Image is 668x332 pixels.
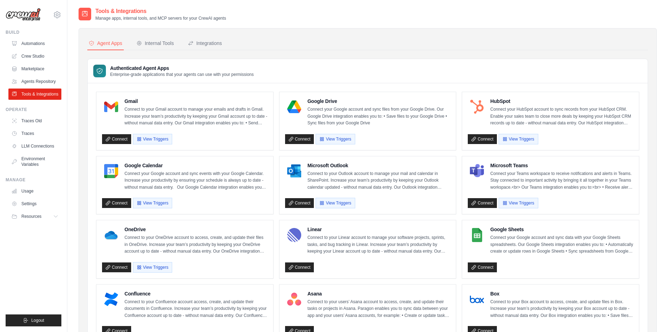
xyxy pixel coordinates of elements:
h4: Gmail [124,98,268,105]
img: Google Calendar Logo [104,164,118,178]
p: Manage apps, internal tools, and MCP servers for your CrewAI agents [95,15,226,21]
a: Agents Repository [8,76,61,87]
a: Traces [8,128,61,139]
p: Connect to your OneDrive account to access, create, and update their files in OneDrive. Increase ... [124,234,268,255]
img: Asana Logo [287,292,301,306]
a: Connect [468,134,497,144]
button: View Triggers [499,134,538,144]
button: View Triggers [316,198,355,208]
button: View Triggers [133,134,172,144]
h4: Linear [308,226,451,233]
a: Usage [8,185,61,197]
p: Connect your Google account and sync files from your Google Drive. Our Google Drive integration e... [308,106,451,127]
img: Logo [6,8,41,21]
img: Confluence Logo [104,292,118,306]
button: Internal Tools [135,37,175,50]
button: Agent Apps [87,37,124,50]
div: Agent Apps [89,40,122,47]
div: Operate [6,107,61,112]
div: Integrations [188,40,222,47]
img: Microsoft Teams Logo [470,164,484,178]
h4: Confluence [124,290,268,297]
p: Connect to your users’ Asana account to access, create, and update their tasks or projects in Asa... [308,299,451,319]
p: Connect to your Confluence account access, create, and update their documents in Confluence. Incr... [124,299,268,319]
div: Manage [6,177,61,183]
h4: Google Drive [308,98,451,105]
a: Marketplace [8,63,61,74]
p: Connect to your Linear account to manage your software projects, sprints, tasks, and bug tracking... [308,234,451,255]
a: Crew Studio [8,51,61,62]
img: Google Drive Logo [287,100,301,114]
img: Linear Logo [287,228,301,242]
p: Connect to your Outlook account to manage your mail and calendar in SharePoint. Increase your tea... [308,170,451,191]
button: View Triggers [499,198,538,208]
img: OneDrive Logo [104,228,118,242]
a: Settings [8,198,61,209]
p: Connect your Teams workspace to receive notifications and alerts in Teams. Stay connected to impo... [490,170,633,191]
h4: Microsoft Outlook [308,162,451,169]
img: Microsoft Outlook Logo [287,164,301,178]
a: Connect [102,134,131,144]
button: Resources [8,211,61,222]
h4: Box [490,290,633,297]
h4: Google Sheets [490,226,633,233]
h4: HubSpot [490,98,633,105]
a: Connect [468,198,497,208]
button: View Triggers [133,262,172,273]
h3: Authenticated Agent Apps [110,65,254,72]
p: Connect your Google account and sync events with your Google Calendar. Increase your productivity... [124,170,268,191]
div: Build [6,30,61,35]
p: Connect to your Gmail account to manage your emails and drafts in Gmail. Increase your team’s pro... [124,106,268,127]
a: Automations [8,38,61,49]
img: Box Logo [470,292,484,306]
button: View Triggers [316,134,355,144]
a: Connect [102,262,131,272]
button: Logout [6,314,61,326]
span: Logout [31,318,44,323]
p: Connect to your Box account to access, create, and update files in Box. Increase your team’s prod... [490,299,633,319]
p: Connect your HubSpot account to sync records from your HubSpot CRM. Enable your sales team to clo... [490,106,633,127]
p: Enterprise-grade applications that your agents can use with your permissions [110,72,254,77]
a: Connect [468,262,497,272]
h4: Microsoft Teams [490,162,633,169]
a: Environment Variables [8,153,61,170]
a: Tools & Integrations [8,89,61,100]
a: Connect [285,134,314,144]
a: Connect [285,262,314,272]
img: HubSpot Logo [470,100,484,114]
p: Connect your Google account and sync data with your Google Sheets spreadsheets. Our Google Sheets... [490,234,633,255]
img: Google Sheets Logo [470,228,484,242]
a: LLM Connections [8,141,61,152]
span: Resources [21,214,41,219]
img: Gmail Logo [104,100,118,114]
h4: OneDrive [124,226,268,233]
div: Internal Tools [136,40,174,47]
h2: Tools & Integrations [95,7,226,15]
h4: Asana [308,290,451,297]
h4: Google Calendar [124,162,268,169]
button: View Triggers [133,198,172,208]
a: Traces Old [8,115,61,126]
button: Integrations [187,37,223,50]
a: Connect [285,198,314,208]
a: Connect [102,198,131,208]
